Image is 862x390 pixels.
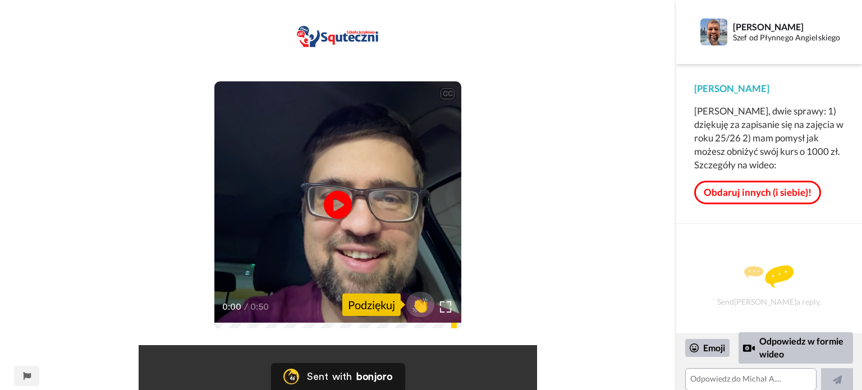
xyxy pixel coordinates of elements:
[244,300,248,314] span: /
[222,300,242,314] span: 0:00
[694,181,821,204] a: Obdaruj innych (i siebie)!
[283,369,299,384] img: Bonjoro Logo
[733,21,843,32] div: [PERSON_NAME]
[406,292,434,317] button: 👏
[293,14,383,59] img: bd840d75-63bd-47af-806a-87a85ce5fa9b
[694,82,844,95] div: [PERSON_NAME]
[744,265,794,288] img: message.svg
[307,371,352,382] div: Sent with
[356,371,392,382] div: bonjoro
[733,33,843,43] div: Szef od Płynnego Angielskiego
[685,339,730,357] div: Emoji
[271,363,405,390] a: Bonjoro LogoSent withbonjoro
[691,244,847,328] div: Send [PERSON_NAME] a reply.
[342,293,401,316] div: Podziękuj
[694,104,844,172] div: [PERSON_NAME], dwie sprawy: 1) dziękuję za zapisanie się na zajęcia w roku 25/26 2) mam pomysł ja...
[440,301,451,313] img: Full screen
[406,296,434,314] span: 👏
[250,300,270,314] span: 0:50
[700,19,727,45] img: Profile Image
[743,341,755,355] div: Reply by Video
[739,332,853,363] div: Odpowiedz w formie wideo
[441,88,455,99] div: CC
